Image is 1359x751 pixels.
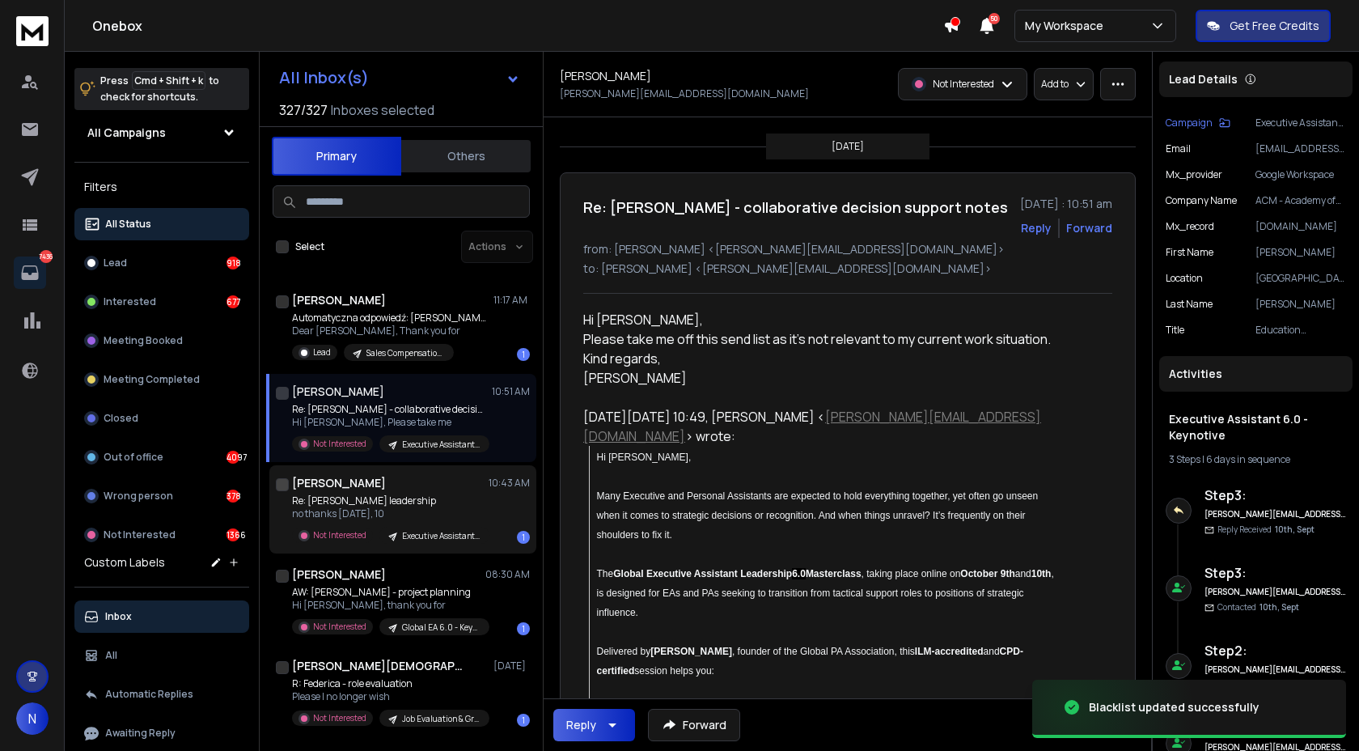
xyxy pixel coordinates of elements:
button: Reply [553,709,635,741]
div: Reply [566,717,596,733]
span: 3 Steps [1169,452,1200,466]
p: Lead [313,346,331,359]
h3: Custom Labels [84,554,165,571]
div: Activities [1159,356,1353,392]
h3: Inboxes selected [331,100,434,120]
div: 1 [517,622,530,635]
span: 10th, Sept [1260,601,1299,613]
p: Inbox [105,610,132,623]
p: [PERSON_NAME] [1255,298,1346,311]
div: | [1169,453,1343,466]
p: Get Free Credits [1230,18,1319,34]
h1: Re: [PERSON_NAME] - collaborative decision support notes [583,196,1008,219]
p: Executive Assistant 6.0 - Keynotive [402,530,480,542]
p: [DATE] [493,660,530,673]
p: Job Evaluation & Grades 3.0 - Keynotive [402,713,480,725]
button: Automatic Replies [74,678,249,711]
p: Contacted [1217,601,1299,613]
p: Sales Compensation & SIPs 3.0 - Keynotive [366,347,444,359]
p: 11:17 AM [493,294,530,307]
p: Not Interested [313,438,366,450]
strong: 6.0 [792,568,806,579]
button: Inbox [74,600,249,633]
span: Cmd + Shift + k [132,71,205,90]
button: Get Free Credits [1196,10,1331,42]
p: My Workspace [1025,18,1110,34]
p: Google Workspace [1255,168,1346,181]
p: Not Interested [313,529,366,541]
p: 10:43 AM [489,477,530,490]
div: 4097 [226,451,239,464]
p: Not Interested [313,621,366,633]
div: Blacklist updated successfully [1089,699,1260,715]
p: Lead [104,257,127,269]
div: Forward [1066,220,1112,236]
h6: [PERSON_NAME][EMAIL_ADDRESS][DOMAIN_NAME] [1204,508,1346,520]
h1: [PERSON_NAME] [292,475,386,491]
p: ACM - Academy of Contemporary Music [1255,194,1346,207]
strong: [PERSON_NAME] [650,646,732,657]
p: [DATE] : 10:51 am [1020,196,1112,212]
p: Executive Assistant 6.0 - Keynotive [402,439,480,451]
button: Forward [648,709,740,741]
h1: [PERSON_NAME] [292,384,384,400]
span: Delivered by , founder of the Global PA Association, this and session helps you: [597,646,1023,677]
p: mx_provider [1166,168,1222,181]
p: Lead Details [1169,71,1238,87]
label: Select [295,240,324,253]
p: to: [PERSON_NAME] <[PERSON_NAME][EMAIL_ADDRESS][DOMAIN_NAME]> [583,261,1112,277]
button: Lead918 [74,247,249,279]
p: First Name [1166,246,1213,259]
span: The , taking place online on and , is designed for EAs and PAs seeking to transition from tactica... [597,568,1057,618]
div: 1 [517,531,530,544]
h1: [PERSON_NAME][DEMOGRAPHIC_DATA] [292,658,470,674]
button: All Inbox(s) [266,62,533,94]
button: Campaign [1166,117,1230,129]
strong: 10th [1031,568,1052,579]
p: Reply Received [1217,524,1315,536]
p: Education Administration Assistant [1255,324,1346,337]
p: Add to [1041,78,1069,91]
h6: [PERSON_NAME][EMAIL_ADDRESS][DOMAIN_NAME] [1204,664,1346,676]
p: Meeting Completed [104,373,200,386]
h1: Executive Assistant 6.0 - Keynotive [1169,411,1343,443]
button: Reply [1021,220,1052,236]
p: [DATE] [832,140,864,153]
p: [PERSON_NAME][EMAIL_ADDRESS][DOMAIN_NAME] [560,87,809,100]
span: N [16,702,49,735]
a: 7436 [14,257,46,289]
h6: [PERSON_NAME][EMAIL_ADDRESS][DOMAIN_NAME] [1204,586,1346,598]
p: 08:30 AM [485,568,530,581]
p: All Status [105,218,151,231]
p: Hi [PERSON_NAME], Please take me [292,416,486,429]
button: Not Interested1366 [74,519,249,551]
h1: [PERSON_NAME] [292,292,386,308]
p: Out of office [104,451,163,464]
div: 1366 [226,528,239,541]
button: Awaiting Reply [74,717,249,749]
h1: All Inbox(s) [279,70,369,86]
p: [DOMAIN_NAME] [1255,220,1346,233]
span: 10th, Sept [1275,524,1315,535]
p: Not Interested [933,78,994,91]
h3: Filters [74,176,249,198]
p: Executive Assistant 6.0 - Keynotive [1255,117,1346,129]
p: Dear [PERSON_NAME], Thank you for [292,325,486,337]
button: Out of office4097 [74,441,249,473]
img: logo [16,16,49,46]
p: Not Interested [104,528,176,541]
div: [DATE][DATE] 10:49, [PERSON_NAME] < > wrote: [583,407,1056,446]
div: Please take me off this send list as it's not relevant to my current work situation. [583,329,1056,349]
button: Meeting Completed [74,363,249,396]
button: All Campaigns [74,117,249,149]
p: Campaign [1166,117,1213,129]
p: Hi [PERSON_NAME], thank you for [292,599,486,612]
p: [GEOGRAPHIC_DATA], [GEOGRAPHIC_DATA] [1255,272,1346,285]
button: Primary [272,137,401,176]
p: Press to check for shortcuts. [100,73,219,105]
p: All [105,649,117,662]
p: Company Name [1166,194,1237,207]
p: Re: [PERSON_NAME] - collaborative decision [292,403,486,416]
p: Please I no longer wish [292,690,486,703]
